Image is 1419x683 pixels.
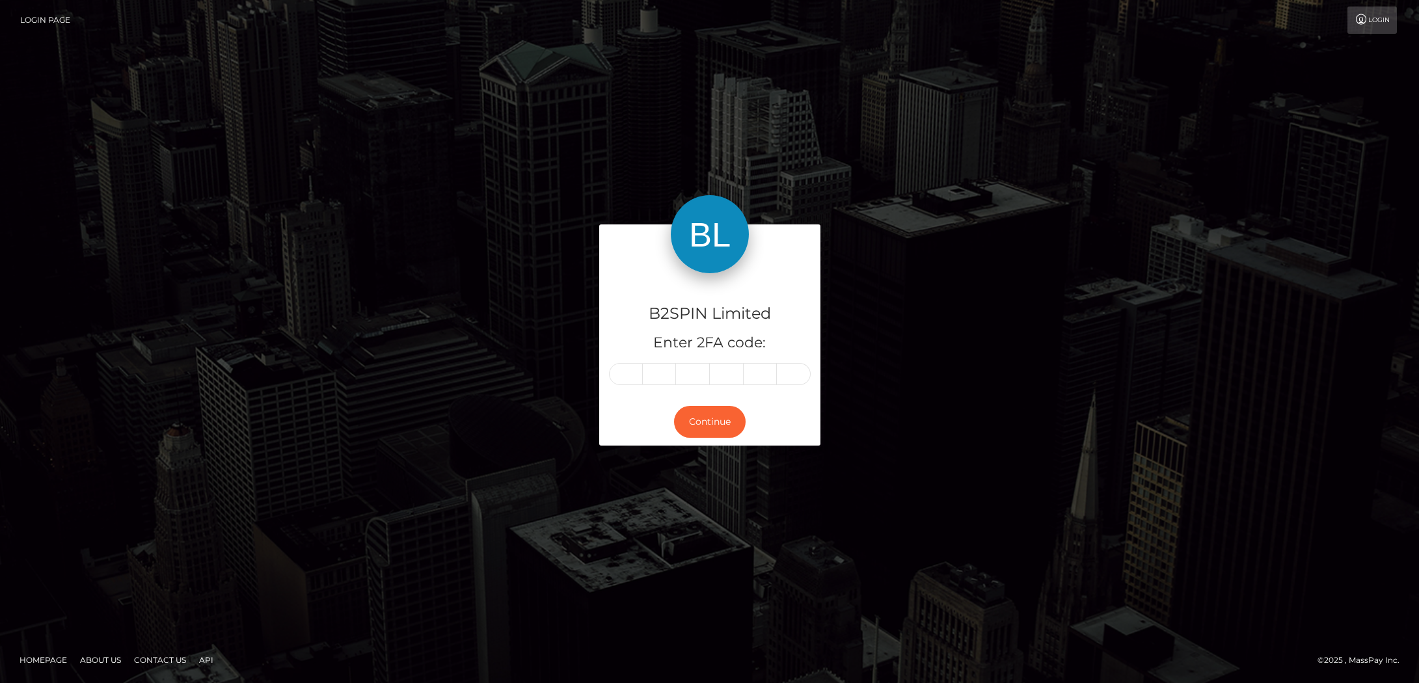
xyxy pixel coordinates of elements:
[1318,653,1409,667] div: © 2025 , MassPay Inc.
[75,650,126,670] a: About Us
[20,7,70,34] a: Login Page
[14,650,72,670] a: Homepage
[674,406,746,438] button: Continue
[129,650,191,670] a: Contact Us
[194,650,219,670] a: API
[609,302,811,325] h4: B2SPIN Limited
[1347,7,1397,34] a: Login
[671,195,749,273] img: B2SPIN Limited
[609,333,811,353] h5: Enter 2FA code:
